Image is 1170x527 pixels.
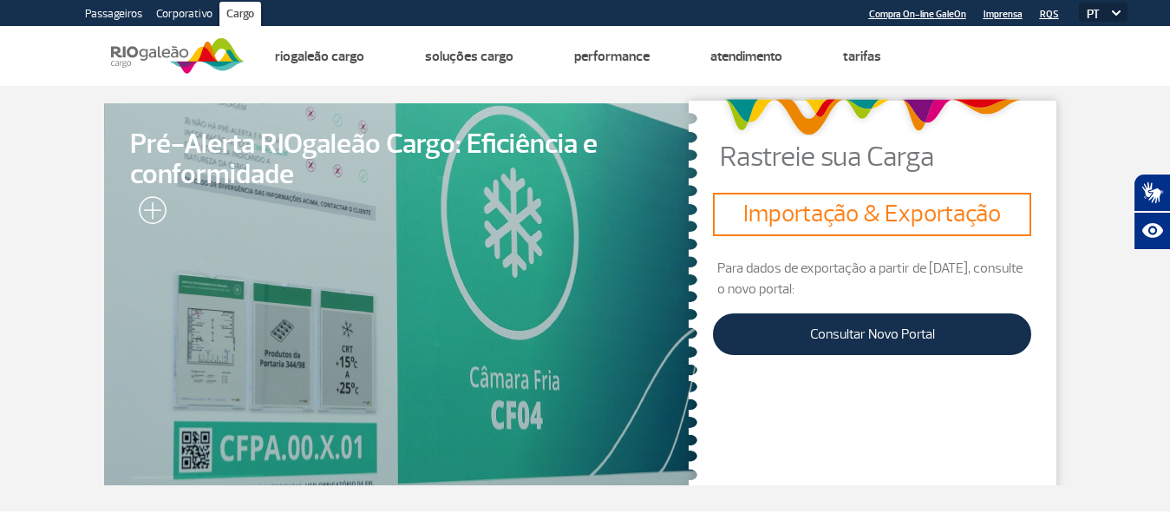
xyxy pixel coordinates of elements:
p: Rastreie sua Carga [720,143,1067,171]
a: Compra On-line GaleOn [869,9,966,20]
a: RQS [1040,9,1059,20]
img: leia-mais [130,196,167,231]
a: Cargo [219,2,261,30]
h3: Importação & Exportação [720,200,1024,229]
a: Corporativo [149,2,219,30]
a: Soluções Cargo [425,48,513,65]
p: Para dados de exportação a partir de [DATE], consulte o novo portal: [713,258,1031,300]
button: Abrir recursos assistivos. [1134,212,1170,250]
button: Abrir tradutor de língua de sinais. [1134,174,1170,212]
a: Atendimento [710,48,782,65]
div: Plugin de acessibilidade da Hand Talk. [1134,174,1170,250]
a: Imprensa [984,9,1023,20]
a: Tarifas [843,48,881,65]
a: Riogaleão Cargo [275,48,364,65]
span: Pré-Alerta RIOgaleão Cargo: Eficiência e conformidade [130,129,671,190]
img: grafismo [718,90,1026,143]
a: Performance [574,48,650,65]
a: Pré-Alerta RIOgaleão Cargo: Eficiência e conformidade [104,103,697,485]
a: Consultar Novo Portal [713,313,1031,355]
a: Passageiros [78,2,149,30]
